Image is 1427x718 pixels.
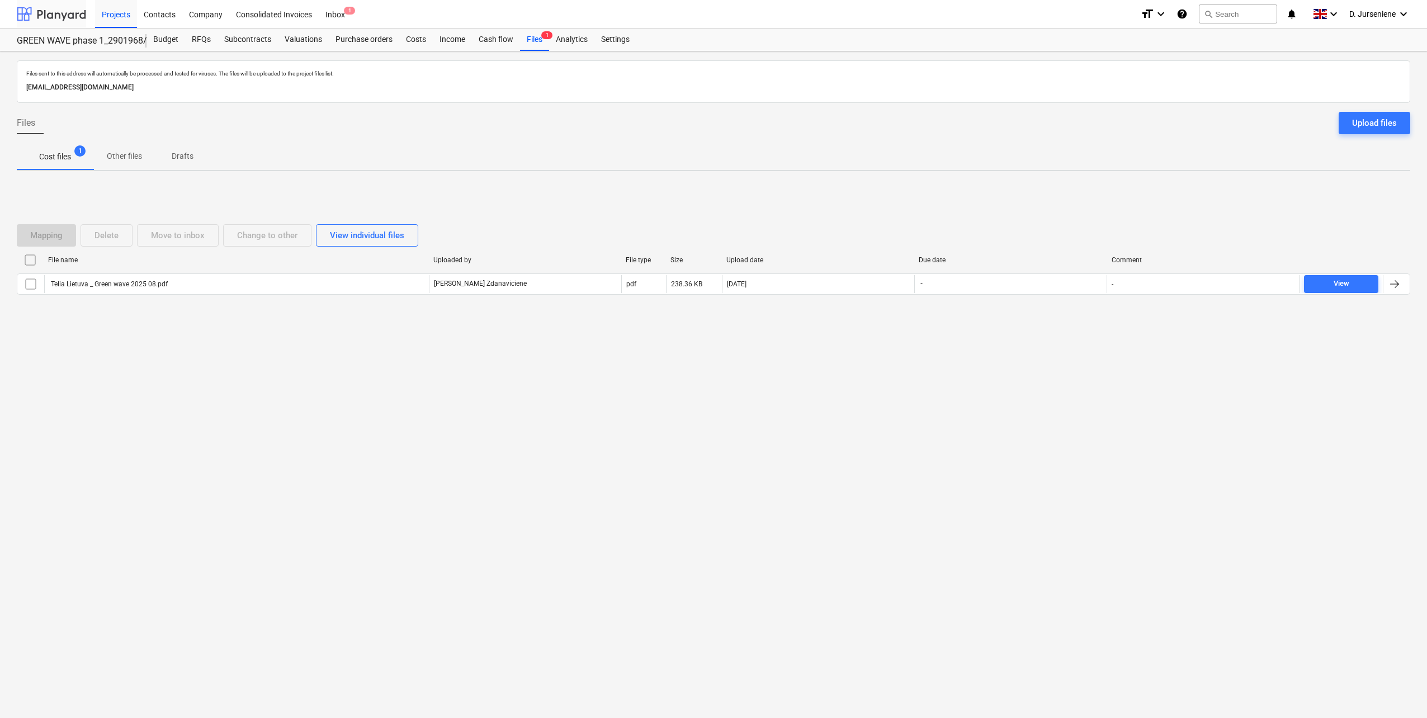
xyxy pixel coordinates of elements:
button: View [1304,275,1378,293]
span: 1 [344,7,355,15]
span: 1 [74,145,86,157]
div: Size [670,256,717,264]
a: Analytics [549,29,594,51]
p: Drafts [169,150,196,162]
i: notifications [1286,7,1297,21]
span: 1 [541,31,552,39]
a: Budget [147,29,185,51]
div: - [1112,280,1113,288]
p: [PERSON_NAME] Zdanaviciene [434,279,527,289]
button: Upload files [1339,112,1410,134]
div: Comment [1112,256,1295,264]
button: View individual files [316,224,418,247]
span: Files [17,116,35,130]
i: keyboard_arrow_down [1327,7,1340,21]
a: RFQs [185,29,218,51]
div: Telia Lietuva _ Green wave 2025 08.pdf [49,280,168,288]
i: keyboard_arrow_down [1397,7,1410,21]
a: Subcontracts [218,29,278,51]
div: 238.36 KB [671,280,702,288]
div: GREEN WAVE phase 1_2901968/2901969/2901972 [17,35,133,47]
div: File name [48,256,424,264]
span: D. Jurseniene [1349,10,1396,18]
div: Upload files [1352,116,1397,130]
iframe: Chat Widget [1371,664,1427,718]
div: File type [626,256,661,264]
a: Income [433,29,472,51]
a: Costs [399,29,433,51]
div: Files [520,29,549,51]
a: Cash flow [472,29,520,51]
p: Files sent to this address will automatically be processed and tested for viruses. The files will... [26,70,1401,77]
div: Uploaded by [433,256,617,264]
div: pdf [626,280,636,288]
button: Search [1199,4,1277,23]
span: search [1204,10,1213,18]
div: [DATE] [727,280,746,288]
p: [EMAIL_ADDRESS][DOMAIN_NAME] [26,82,1401,93]
a: Valuations [278,29,329,51]
div: View individual files [330,228,404,243]
i: Knowledge base [1176,7,1188,21]
i: format_size [1141,7,1154,21]
a: Settings [594,29,636,51]
div: Due date [919,256,1102,264]
a: Files1 [520,29,549,51]
a: Purchase orders [329,29,399,51]
p: Cost files [39,151,71,163]
p: Other files [107,150,142,162]
div: Upload date [726,256,910,264]
div: View [1334,277,1349,290]
i: keyboard_arrow_down [1154,7,1168,21]
span: - [919,279,924,289]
